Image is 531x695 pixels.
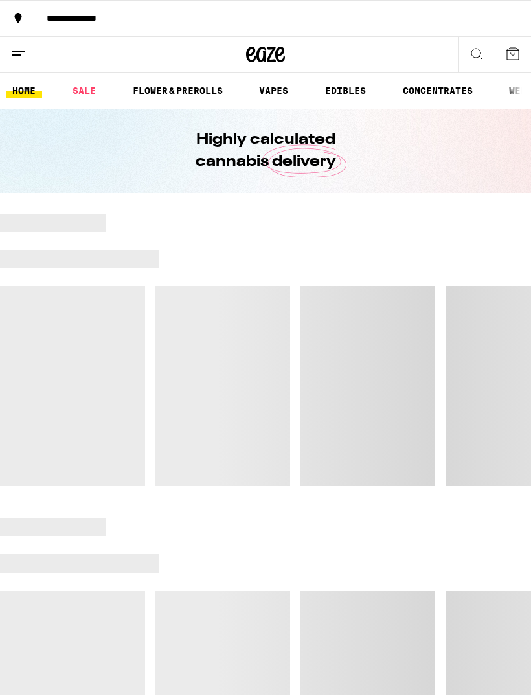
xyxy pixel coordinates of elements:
a: CONCENTRATES [396,83,479,98]
a: EDIBLES [319,83,372,98]
a: FLOWER & PREROLLS [126,83,229,98]
a: HOME [6,83,42,98]
a: SALE [66,83,102,98]
a: VAPES [253,83,295,98]
iframe: Opens a widget where you can find more information [447,656,518,689]
h1: Highly calculated cannabis delivery [159,129,372,173]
